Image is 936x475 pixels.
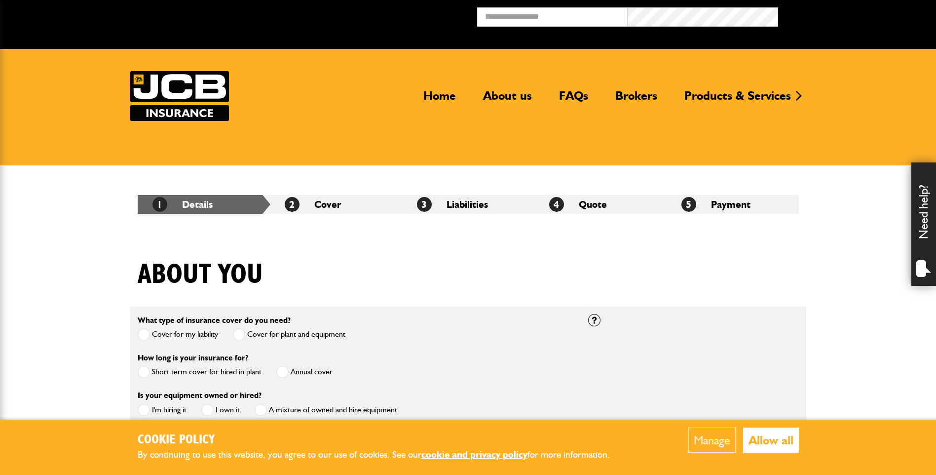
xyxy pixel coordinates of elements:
span: 4 [549,197,564,212]
label: Is your equipment owned or hired? [138,392,262,399]
a: JCB Insurance Services [130,71,229,121]
label: Short term cover for hired in plant [138,366,262,378]
h2: Cookie Policy [138,433,626,448]
span: 3 [417,197,432,212]
label: Annual cover [276,366,333,378]
a: FAQs [552,88,596,111]
a: cookie and privacy policy [421,449,527,460]
span: 5 [681,197,696,212]
a: Brokers [608,88,665,111]
h1: About you [138,258,263,291]
li: Details [138,195,270,214]
li: Liabilities [402,195,534,214]
button: Allow all [743,428,799,453]
a: Home [416,88,463,111]
a: About us [476,88,539,111]
span: 2 [285,197,300,212]
label: Cover for plant and equipment [233,328,345,341]
label: I own it [201,404,240,416]
label: I'm hiring it [138,404,187,416]
label: How long is your insurance for? [138,354,248,362]
span: 1 [152,197,167,212]
li: Payment [667,195,799,214]
li: Cover [270,195,402,214]
a: Products & Services [677,88,798,111]
img: JCB Insurance Services logo [130,71,229,121]
button: Manage [688,428,736,453]
p: By continuing to use this website, you agree to our use of cookies. See our for more information. [138,447,626,463]
label: What type of insurance cover do you need? [138,317,291,324]
li: Quote [534,195,667,214]
label: Cover for my liability [138,328,218,341]
button: Broker Login [778,7,929,23]
label: A mixture of owned and hire equipment [255,404,397,416]
div: Need help? [911,162,936,286]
